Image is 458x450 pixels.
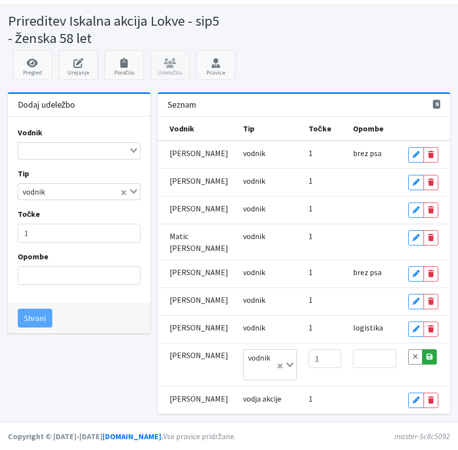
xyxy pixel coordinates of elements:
[243,204,265,213] span: vodnik
[8,12,226,46] h1: Prireditev Iskalna akcija Lokve - sip5 - ženska 58 let
[121,186,126,198] button: Clear Selected
[309,176,313,186] span: 1
[18,309,52,327] button: Shrani
[433,100,441,109] span: 9
[243,267,265,277] span: vodnik
[243,349,296,380] div: Search for option
[309,267,313,277] span: 1
[158,260,238,288] td: [PERSON_NAME]
[158,169,238,197] td: [PERSON_NAME]
[243,323,265,332] span: vodnik
[158,117,238,141] th: Vodnik
[168,100,196,110] h3: Seznam
[196,50,236,80] a: Pravice
[59,50,98,80] a: Urejanje
[158,386,238,414] td: [PERSON_NAME]
[353,148,382,158] span: brez psa
[353,323,383,332] span: logistika
[243,148,265,158] span: vodnik
[18,100,75,110] h3: Dodaj udeležbo
[243,295,265,305] span: vodnik
[278,359,282,371] button: Clear Selected
[18,126,42,138] label: Vodnik
[246,352,273,364] span: vodnik
[20,186,47,198] span: vodnik
[103,431,161,441] a: [DOMAIN_NAME]
[8,431,163,441] strong: Copyright © [DATE]-[DATE] .
[105,50,144,80] a: Poročilo
[243,231,265,241] span: vodnik
[158,288,238,316] td: [PERSON_NAME]
[48,186,119,198] input: Search for option
[394,431,450,441] em: master-5c8c5092
[18,167,29,179] label: Tip
[309,394,313,404] span: 1
[18,250,48,262] label: Opombe
[309,204,313,213] span: 1
[303,117,347,141] th: Točke
[353,267,382,277] span: brez psa
[309,231,313,241] span: 1
[309,148,313,158] span: 1
[158,197,238,224] td: [PERSON_NAME]
[13,50,52,80] a: Pregled
[243,394,282,404] span: vodja akcije
[158,316,238,343] td: [PERSON_NAME]
[158,141,238,169] td: [PERSON_NAME]
[18,142,141,159] div: Search for option
[243,176,265,186] span: vodnik
[347,117,403,141] th: Opombe
[158,224,238,260] td: Matic [PERSON_NAME]
[309,295,313,305] span: 1
[18,183,141,200] div: Search for option
[19,145,128,157] input: Search for option
[158,343,238,387] td: [PERSON_NAME]
[237,117,302,141] th: Tip
[18,208,40,220] label: Točke
[245,366,275,378] input: Search for option
[309,323,313,332] span: 1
